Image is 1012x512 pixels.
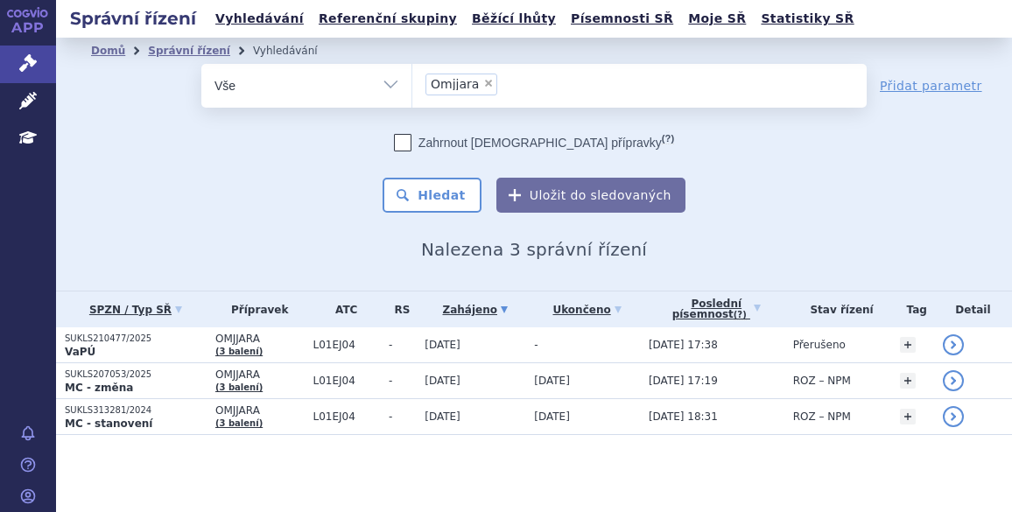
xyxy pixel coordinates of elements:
[65,333,207,345] p: SUKLS210477/2025
[65,298,207,322] a: SPZN / Typ SŘ
[389,375,416,387] span: -
[793,375,851,387] span: ROZ – NPM
[425,339,460,351] span: [DATE]
[65,346,95,358] strong: VaPÚ
[210,7,309,31] a: Vyhledávání
[566,7,678,31] a: Písemnosti SŘ
[313,339,380,351] span: L01EJ04
[534,298,640,322] a: Ukončeno
[215,333,305,345] span: OMJJARA
[65,417,152,430] strong: MC - stanovení
[65,404,207,417] p: SUKLS313281/2024
[383,178,481,213] button: Hledat
[534,375,570,387] span: [DATE]
[148,45,230,57] a: Správní řízení
[215,382,263,392] a: (3 balení)
[534,410,570,423] span: [DATE]
[305,291,380,327] th: ATC
[253,38,341,64] li: Vyhledávání
[389,339,416,351] span: -
[734,310,747,320] abbr: (?)
[649,375,718,387] span: [DATE] 17:19
[207,291,305,327] th: Přípravek
[65,382,133,394] strong: MC - změna
[313,375,380,387] span: L01EJ04
[683,7,751,31] a: Moje SŘ
[943,406,964,427] a: detail
[389,410,416,423] span: -
[56,6,210,31] h2: Správní řízení
[649,410,718,423] span: [DATE] 18:31
[534,339,538,351] span: -
[943,334,964,355] a: detail
[662,133,674,144] abbr: (?)
[900,373,916,389] a: +
[425,375,460,387] span: [DATE]
[900,337,916,353] a: +
[313,410,380,423] span: L01EJ04
[421,239,647,260] span: Nalezena 3 správní řízení
[793,339,846,351] span: Přerušeno
[649,291,784,327] a: Poslednípísemnost(?)
[65,368,207,381] p: SUKLS207053/2025
[900,409,916,424] a: +
[425,298,525,322] a: Zahájeno
[431,78,479,90] span: Omjjara
[215,404,305,417] span: OMJJARA
[880,77,982,95] a: Přidat parametr
[215,368,305,381] span: OMJJARA
[784,291,891,327] th: Stav řízení
[943,370,964,391] a: detail
[425,410,460,423] span: [DATE]
[649,339,718,351] span: [DATE] 17:38
[215,347,263,356] a: (3 balení)
[380,291,416,327] th: RS
[502,73,512,95] input: Omjjara
[467,7,561,31] a: Běžící lhůty
[793,410,851,423] span: ROZ – NPM
[891,291,934,327] th: Tag
[215,418,263,428] a: (3 balení)
[313,7,462,31] a: Referenční skupiny
[483,78,494,88] span: ×
[496,178,685,213] button: Uložit do sledovaných
[91,45,125,57] a: Domů
[394,134,674,151] label: Zahrnout [DEMOGRAPHIC_DATA] přípravky
[755,7,859,31] a: Statistiky SŘ
[934,291,1012,327] th: Detail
